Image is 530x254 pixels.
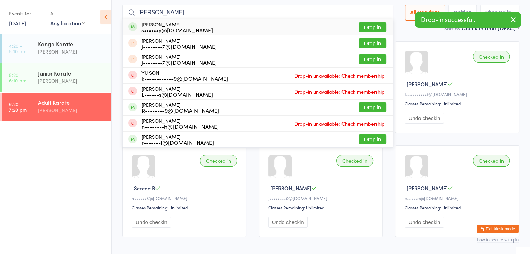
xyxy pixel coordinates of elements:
[141,76,228,81] div: k••••••••••••9@[DOMAIN_NAME]
[38,77,105,85] div: [PERSON_NAME]
[141,102,219,113] div: [PERSON_NAME]
[405,5,445,21] button: All Bookings
[477,225,519,233] button: Exit kiosk mode
[141,70,228,81] div: YU SON
[9,72,26,83] time: 5:20 - 6:10 pm
[141,59,217,65] div: j••••••••7@[DOMAIN_NAME]
[407,184,448,192] span: [PERSON_NAME]
[359,22,386,32] button: Drop in
[473,51,510,63] div: Checked in
[359,38,386,48] button: Drop in
[50,8,85,19] div: At
[141,22,213,33] div: [PERSON_NAME]
[132,195,239,201] div: n••••••3@[DOMAIN_NAME]
[480,5,520,21] button: Checked in6
[293,118,386,129] span: Drop-in unavailable: Check membership
[2,93,111,121] a: 6:20 -7:20 pmAdult Karate[PERSON_NAME]
[293,70,386,81] span: Drop-in unavailable: Check membership
[359,134,386,144] button: Drop in
[141,54,217,65] div: [PERSON_NAME]
[2,63,111,92] a: 5:20 -6:10 pmJunior Karate[PERSON_NAME]
[511,10,514,15] div: 6
[200,155,237,167] div: Checked in
[132,217,171,228] button: Undo checkin
[407,80,448,88] span: [PERSON_NAME]
[405,101,512,106] div: Classes Remaining: Unlimited
[141,124,219,129] div: n••••••••h@[DOMAIN_NAME]
[448,5,476,21] button: Waiting
[268,217,308,228] button: Undo checkin
[405,195,512,201] div: e•••••e@[DOMAIN_NAME]
[477,238,519,243] button: how to secure with pin
[38,48,105,56] div: [PERSON_NAME]
[141,140,214,145] div: r•••••••t@[DOMAIN_NAME]
[405,113,444,124] button: Undo checkin
[2,34,111,63] a: 4:20 -5:10 pmKanga Karate[PERSON_NAME]
[132,205,239,211] div: Classes Remaining: Unlimited
[405,91,512,97] div: t••••••••••f@[DOMAIN_NAME]
[9,8,43,19] div: Events for
[268,205,376,211] div: Classes Remaining: Unlimited
[268,195,376,201] div: j••••••••0@[DOMAIN_NAME]
[50,19,85,27] div: Any location
[134,184,155,192] span: Serene B
[9,19,26,27] a: [DATE]
[141,108,219,113] div: R••••••••9@[DOMAIN_NAME]
[336,155,373,167] div: Checked in
[141,118,219,129] div: [PERSON_NAME]
[359,54,386,64] button: Drop in
[141,38,217,49] div: [PERSON_NAME]
[141,134,214,145] div: [PERSON_NAME]
[293,86,386,97] span: Drop-in unavailable: Check membership
[9,43,26,54] time: 4:20 - 5:10 pm
[405,217,444,228] button: Undo checkin
[141,86,213,97] div: [PERSON_NAME]
[405,205,512,211] div: Classes Remaining: Unlimited
[141,92,213,97] div: L••••••s@[DOMAIN_NAME]
[270,184,312,192] span: [PERSON_NAME]
[473,155,510,167] div: Checked in
[9,101,27,112] time: 6:20 - 7:20 pm
[38,69,105,77] div: Junior Karate
[141,27,213,33] div: s••••••y@[DOMAIN_NAME]
[415,12,521,28] div: Drop-in successful.
[359,102,386,112] button: Drop in
[38,98,105,106] div: Adult Karate
[122,5,393,21] input: Search
[38,40,105,48] div: Kanga Karate
[141,43,217,49] div: j••••••••7@[DOMAIN_NAME]
[462,24,519,32] div: Check in time (DESC)
[38,106,105,114] div: [PERSON_NAME]
[444,25,460,32] label: Sort by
